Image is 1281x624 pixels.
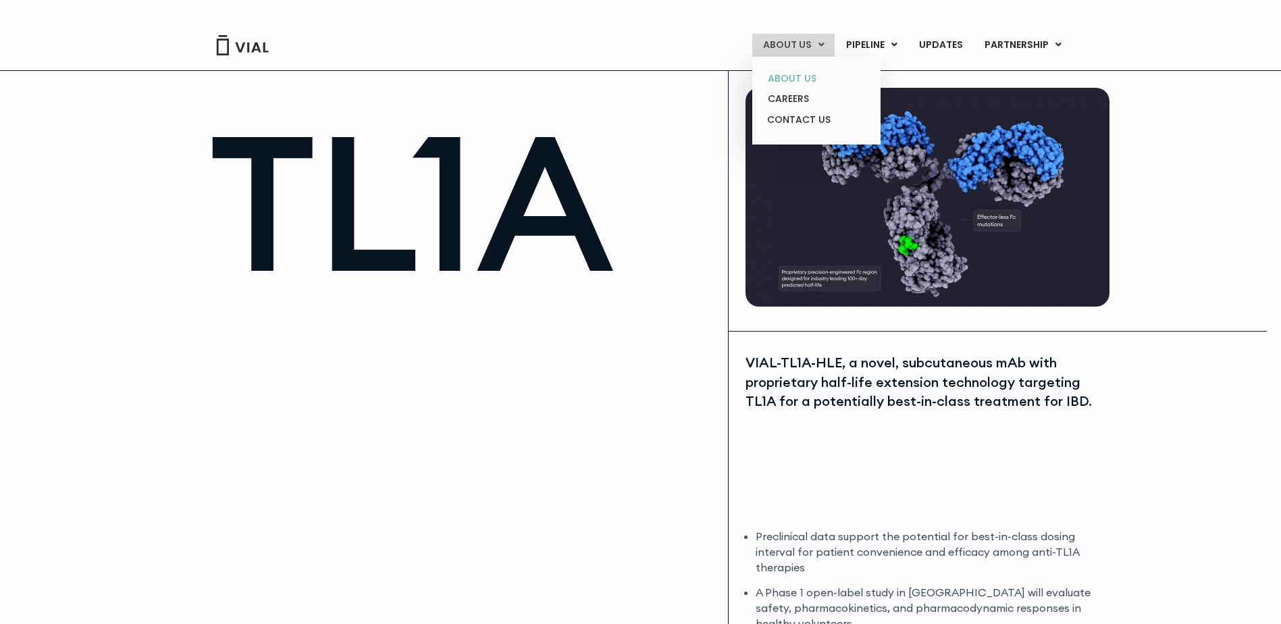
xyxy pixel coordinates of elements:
[757,109,875,131] a: CONTACT US
[974,34,1072,57] a: PARTNERSHIPMenu Toggle
[215,35,269,55] img: Vial Logo
[752,34,835,57] a: ABOUT USMenu Toggle
[908,34,973,57] a: UPDATES
[746,88,1109,307] img: TL1A antibody diagram.
[835,34,908,57] a: PIPELINEMenu Toggle
[757,68,875,89] a: ABOUT US
[756,529,1106,575] li: Preclinical data support the potential for best-in-class dosing interval for patient convenience ...
[209,108,715,296] h1: TL1A
[757,88,875,109] a: CAREERS
[746,353,1106,411] div: VIAL-TL1A-HLE, a novel, subcutaneous mAb with proprietary half-life extension technology targetin...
